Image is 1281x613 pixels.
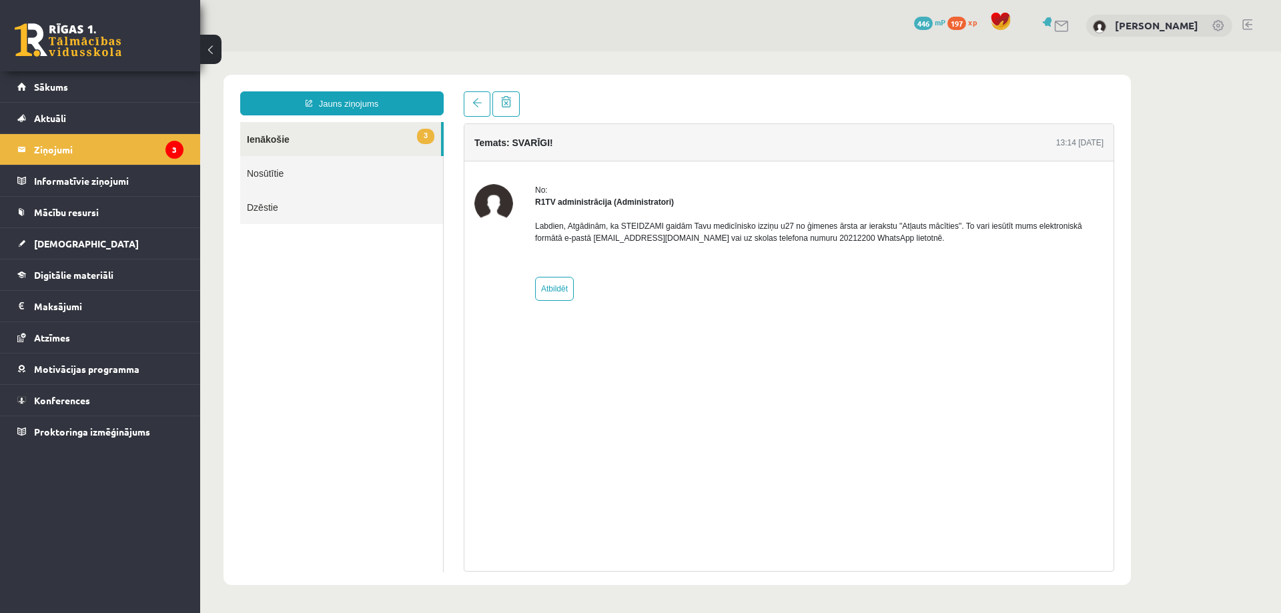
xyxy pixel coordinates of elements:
a: Ziņojumi3 [17,134,183,165]
a: Maksājumi [17,291,183,322]
span: Proktoringa izmēģinājums [34,426,150,438]
a: Sākums [17,71,183,102]
span: xp [968,17,977,27]
div: No: [335,133,903,145]
span: 446 [914,17,933,30]
a: 197 xp [947,17,983,27]
a: [DEMOGRAPHIC_DATA] [17,228,183,259]
span: 197 [947,17,966,30]
a: Konferences [17,385,183,416]
a: Rīgas 1. Tālmācības vidusskola [15,23,121,57]
a: Digitālie materiāli [17,259,183,290]
a: Nosūtītie [40,105,243,139]
a: Proktoringa izmēģinājums [17,416,183,447]
a: Aktuāli [17,103,183,133]
a: Motivācijas programma [17,354,183,384]
span: Atzīmes [34,332,70,344]
legend: Informatīvie ziņojumi [34,165,183,196]
div: 13:14 [DATE] [856,85,903,97]
a: Atzīmes [17,322,183,353]
a: Jauns ziņojums [40,40,244,64]
legend: Ziņojumi [34,134,183,165]
a: Informatīvie ziņojumi [17,165,183,196]
a: Atbildēt [335,225,374,249]
span: Sākums [34,81,68,93]
span: Digitālie materiāli [34,269,113,281]
a: 446 mP [914,17,945,27]
legend: Maksājumi [34,291,183,322]
span: Konferences [34,394,90,406]
i: 3 [165,141,183,159]
h4: Temats: SVARĪGI! [274,86,353,97]
span: 3 [217,77,234,93]
span: mP [935,17,945,27]
span: Motivācijas programma [34,363,139,375]
a: Mācību resursi [17,197,183,227]
span: Mācību resursi [34,206,99,218]
span: Labdien, Atgādinām, ka STEIDZAMI gaidām Tavu medicīnisko izziņu u27 no ģimenes ārsta ar ierakstu ... [335,170,882,191]
span: Aktuāli [34,112,66,124]
a: [PERSON_NAME] [1115,19,1198,32]
span: [DEMOGRAPHIC_DATA] [34,237,139,249]
strong: R1TV administrācija (Administratori) [335,146,474,155]
img: R1TV administrācija [274,133,313,171]
img: Aleksejs Kablukovs [1093,20,1106,33]
a: Dzēstie [40,139,243,173]
a: 3Ienākošie [40,71,241,105]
